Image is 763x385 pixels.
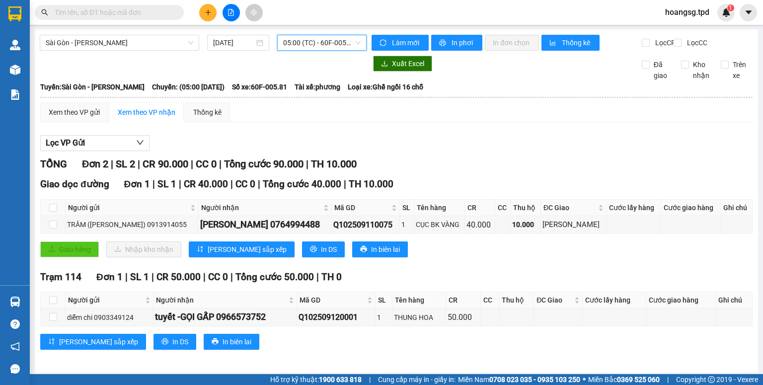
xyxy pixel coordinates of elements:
[722,8,731,17] img: icon-new-feature
[295,81,340,92] span: Tài xế: phương
[196,158,217,170] span: CC 0
[10,65,20,75] img: warehouse-icon
[511,200,541,216] th: Thu hộ
[400,200,414,216] th: SL
[125,271,128,283] span: |
[250,9,257,16] span: aim
[270,374,362,385] span: Hỗ trợ kỹ thuật:
[495,200,511,216] th: CC
[200,218,330,231] div: [PERSON_NAME] 0764994488
[204,334,259,350] button: printerIn biên lai
[708,376,715,383] span: copyright
[193,107,222,118] div: Thống kê
[205,9,212,16] span: plus
[349,178,393,190] span: TH 10.000
[489,376,580,384] strong: 0708 023 035 - 0935 103 250
[392,292,446,308] th: Tên hàng
[46,137,85,149] span: Lọc VP Gửi
[203,271,206,283] span: |
[310,245,317,253] span: printer
[657,6,717,18] span: hoangsg.tpd
[716,292,753,308] th: Ghi chú
[401,219,412,230] div: 1
[212,338,219,346] span: printer
[512,219,539,230] div: 10.000
[156,271,201,283] span: CR 50.000
[452,37,474,48] span: In phơi
[219,158,222,170] span: |
[689,59,713,81] span: Kho nhận
[352,241,408,257] button: printerIn biên lai
[729,59,753,81] span: Trên xe
[199,4,217,21] button: plus
[179,178,181,190] span: |
[59,336,138,347] span: [PERSON_NAME] sắp xếp
[230,271,233,283] span: |
[161,338,168,346] span: printer
[651,37,677,48] span: Lọc CR
[124,178,151,190] span: Đơn 1
[155,310,295,324] div: tuyết -GỌI GẤP 0966573752
[543,202,596,213] span: ĐC Giao
[481,292,499,308] th: CC
[189,241,295,257] button: sort-ascending[PERSON_NAME] sắp xếp
[10,342,20,351] span: notification
[228,9,234,16] span: file-add
[446,292,481,308] th: CR
[152,271,154,283] span: |
[667,374,669,385] span: |
[82,158,108,170] span: Đơn 2
[223,336,251,347] span: In biên lai
[380,39,388,47] span: sync
[381,60,388,68] span: download
[727,4,734,11] sup: 1
[40,158,67,170] span: TỔNG
[106,241,181,257] button: downloadNhập kho nhận
[372,35,429,51] button: syncLàm mới
[263,178,341,190] span: Tổng cước 40.000
[319,376,362,384] strong: 1900 633 818
[583,292,646,308] th: Cước lấy hàng
[646,292,715,308] th: Cước giao hàng
[300,295,365,306] span: Mã GD
[156,295,287,306] span: Người nhận
[40,271,81,283] span: Trạm 114
[549,39,558,47] span: bar-chart
[416,219,463,230] div: CỤC BK VÀNG
[744,8,753,17] span: caret-down
[157,178,176,190] span: SL 1
[541,35,600,51] button: bar-chartThống kê
[184,178,228,190] span: CR 40.000
[414,200,465,216] th: Tên hàng
[116,158,135,170] span: SL 2
[371,244,400,255] span: In biên lai
[67,219,197,230] div: TRÂM ([PERSON_NAME]) 0913914055
[283,35,361,50] span: 05:00 (TC) - 60F-005.81
[562,37,592,48] span: Thống kê
[466,219,493,231] div: 40.000
[41,9,48,16] span: search
[321,244,337,255] span: In DS
[306,158,308,170] span: |
[10,89,20,100] img: solution-icon
[369,374,371,385] span: |
[377,312,390,323] div: 1
[201,202,321,213] span: Người nhận
[235,178,255,190] span: CC 0
[376,292,392,308] th: SL
[245,4,263,21] button: aim
[213,37,254,48] input: 12/09/2025
[542,219,605,231] div: [PERSON_NAME]
[49,107,100,118] div: Xem theo VP gửi
[172,336,188,347] span: In DS
[153,334,196,350] button: printerIn DS
[111,158,113,170] span: |
[650,59,674,81] span: Đã giao
[48,338,55,346] span: sort-ascending
[499,292,534,308] th: Thu hộ
[485,35,539,51] button: In đơn chọn
[10,297,20,307] img: warehouse-icon
[583,378,586,382] span: ⚪️
[392,37,421,48] span: Làm mới
[348,81,423,92] span: Loại xe: Ghế ngồi 16 chỗ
